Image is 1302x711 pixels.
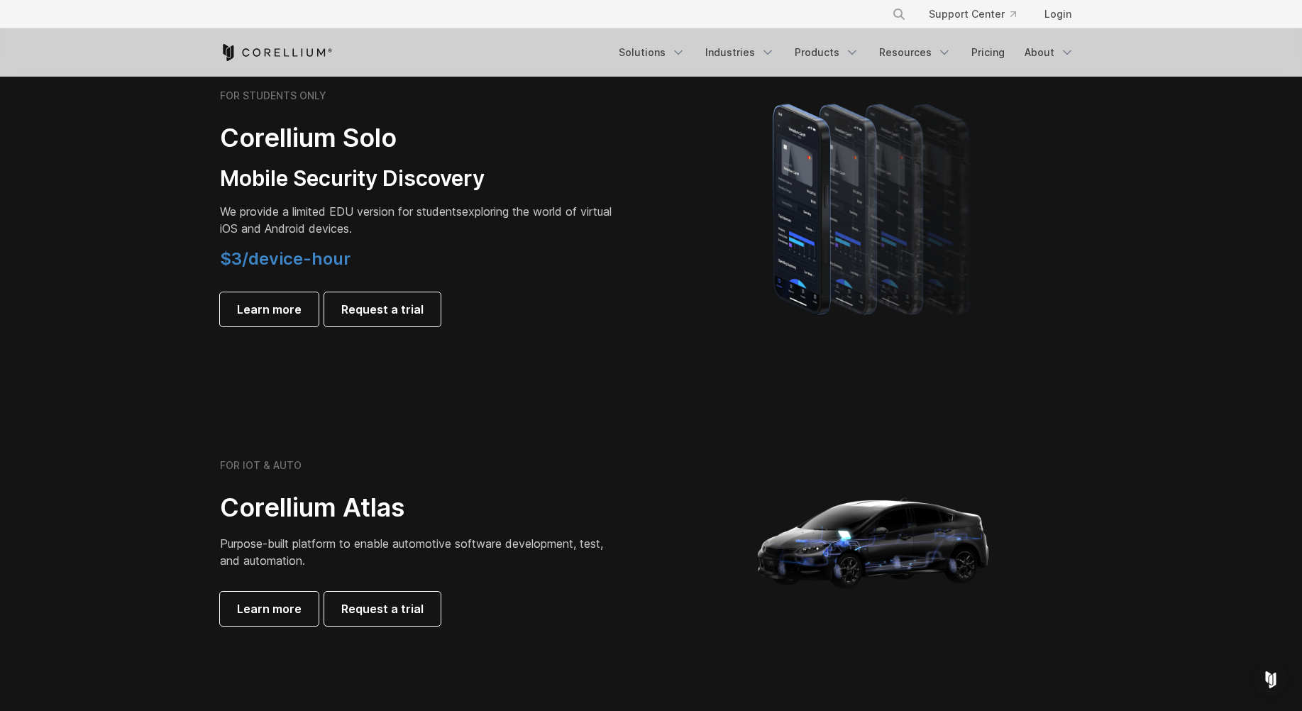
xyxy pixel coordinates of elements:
[697,40,783,65] a: Industries
[875,1,1083,27] div: Navigation Menu
[220,592,319,626] a: Learn more
[220,44,333,61] a: Corellium Home
[220,492,617,524] h2: Corellium Atlas
[341,600,424,617] span: Request a trial
[786,40,868,65] a: Products
[1033,1,1083,27] a: Login
[220,248,351,269] span: $3/device-hour
[220,536,603,568] span: Purpose-built platform to enable automotive software development, test, and automation.
[220,459,302,472] h6: FOR IOT & AUTO
[220,165,617,192] h3: Mobile Security Discovery
[886,1,912,27] button: Search
[1016,40,1083,65] a: About
[237,600,302,617] span: Learn more
[1254,663,1288,697] div: Open Intercom Messenger
[744,84,1003,332] img: A lineup of four iPhone models becoming more gradient and blurred
[220,204,462,219] span: We provide a limited EDU version for students
[610,40,1083,65] div: Navigation Menu
[917,1,1027,27] a: Support Center
[610,40,694,65] a: Solutions
[324,292,441,326] a: Request a trial
[732,400,1016,684] img: Corellium_Hero_Atlas_alt
[220,122,617,154] h2: Corellium Solo
[220,203,617,237] p: exploring the world of virtual iOS and Android devices.
[324,592,441,626] a: Request a trial
[237,301,302,318] span: Learn more
[871,40,960,65] a: Resources
[341,301,424,318] span: Request a trial
[220,292,319,326] a: Learn more
[963,40,1013,65] a: Pricing
[220,89,326,102] h6: FOR STUDENTS ONLY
